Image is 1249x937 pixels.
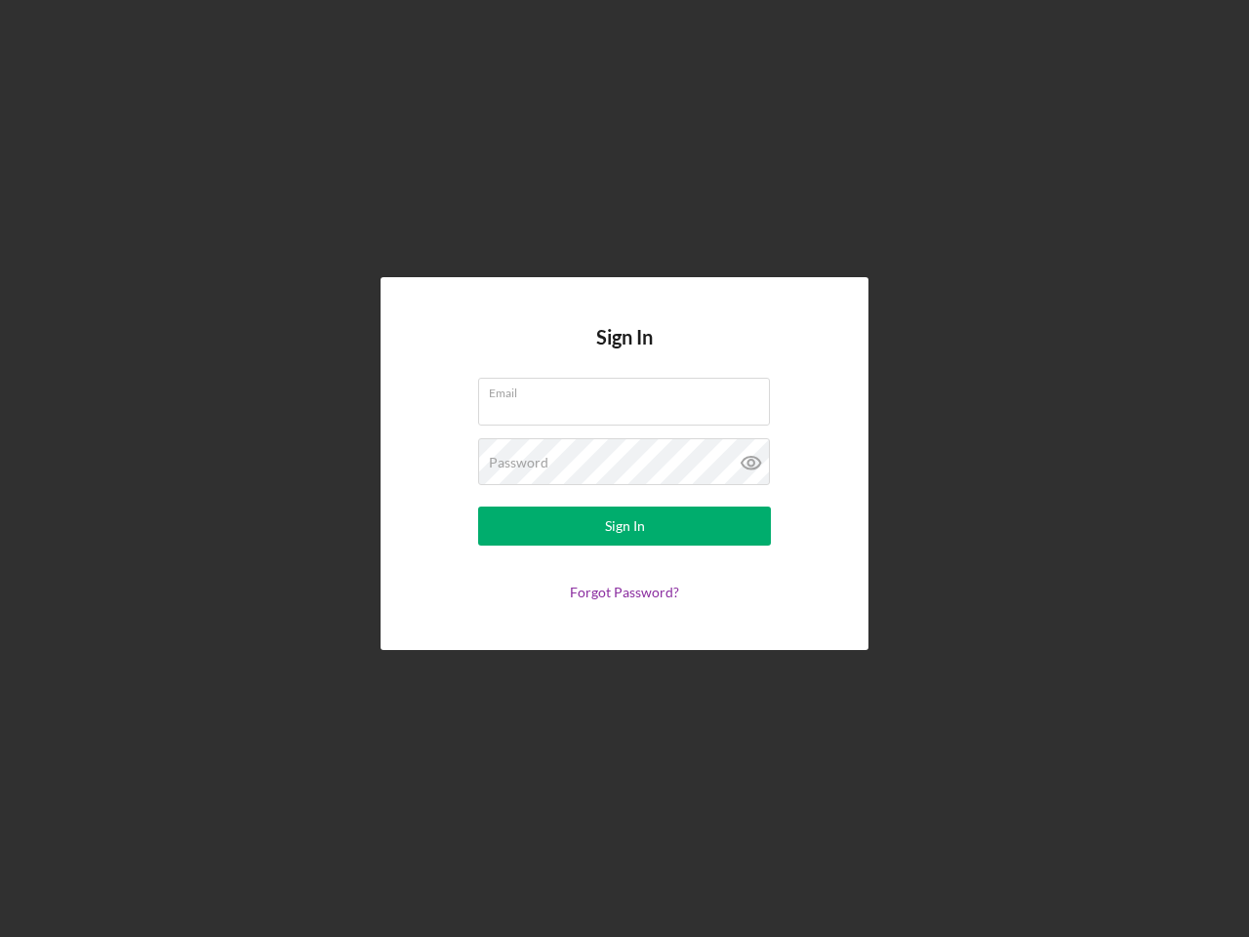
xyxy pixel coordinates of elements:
h4: Sign In [596,326,653,378]
label: Password [489,455,548,470]
button: Sign In [478,507,771,546]
label: Email [489,379,770,400]
a: Forgot Password? [570,584,679,600]
div: Sign In [605,507,645,546]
